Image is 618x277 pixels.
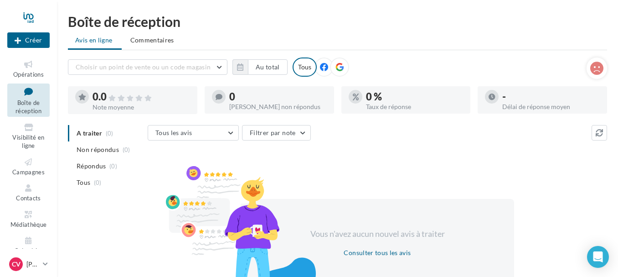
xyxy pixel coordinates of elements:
[12,168,45,176] span: Campagnes
[587,246,609,268] div: Open Intercom Messenger
[293,57,317,77] div: Tous
[14,247,43,254] span: Calendrier
[299,228,456,240] div: Vous n'avez aucun nouvel avis à traiter
[15,99,41,115] span: Boîte de réception
[502,104,600,110] div: Délai de réponse moyen
[7,256,50,273] a: CV [PERSON_NAME]
[77,162,106,171] span: Répondus
[7,120,50,152] a: Visibilité en ligne
[12,260,21,269] span: CV
[155,129,192,136] span: Tous les avis
[93,92,190,102] div: 0.0
[77,145,119,154] span: Non répondus
[7,84,50,117] a: Boîte de réception
[109,162,117,170] span: (0)
[7,155,50,178] a: Campagnes
[68,59,227,75] button: Choisir un point de vente ou un code magasin
[229,92,327,102] div: 0
[229,104,327,110] div: [PERSON_NAME] non répondus
[502,92,600,102] div: -
[26,260,39,269] p: [PERSON_NAME]
[10,221,47,228] span: Médiathèque
[16,194,41,202] span: Contacts
[7,234,50,256] a: Calendrier
[68,15,607,28] div: Boîte de réception
[366,104,463,110] div: Taux de réponse
[7,32,50,48] div: Nouvelle campagne
[366,92,463,102] div: 0 %
[7,208,50,230] a: Médiathèque
[148,125,239,141] button: Tous les avis
[7,181,50,204] a: Contacts
[93,104,190,110] div: Note moyenne
[13,71,44,78] span: Opérations
[242,125,311,141] button: Filtrer par note
[94,179,102,186] span: (0)
[340,247,414,258] button: Consulter tous les avis
[232,59,288,75] button: Au total
[7,32,50,48] button: Créer
[77,178,90,187] span: Tous
[76,63,211,71] span: Choisir un point de vente ou un code magasin
[7,57,50,80] a: Opérations
[12,134,44,150] span: Visibilité en ligne
[123,146,130,153] span: (0)
[248,59,288,75] button: Au total
[130,36,174,45] span: Commentaires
